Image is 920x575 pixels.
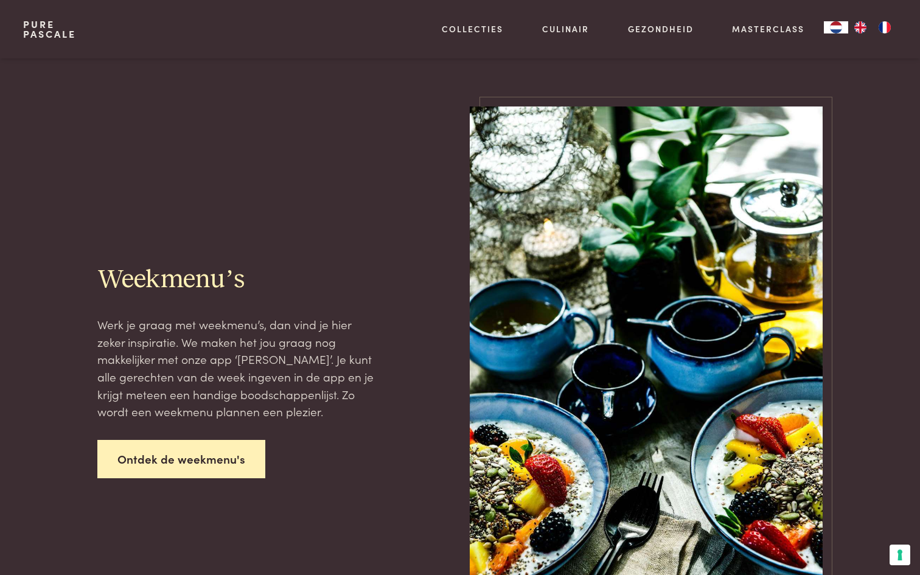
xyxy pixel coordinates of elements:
h2: Weekmenu’s [97,264,376,296]
a: PurePascale [23,19,76,39]
a: Ontdek de weekmenu's [97,440,265,478]
div: Language [824,21,848,33]
a: Masterclass [732,23,804,35]
a: Culinair [542,23,589,35]
aside: Language selected: Nederlands [824,21,897,33]
ul: Language list [848,21,897,33]
a: FR [873,21,897,33]
p: Werk je graag met weekmenu’s, dan vind je hier zeker inspiratie. We maken het jou graag nog makke... [97,316,376,420]
a: Collecties [442,23,503,35]
a: Gezondheid [628,23,694,35]
a: NL [824,21,848,33]
a: EN [848,21,873,33]
button: Uw voorkeuren voor toestemming voor trackingtechnologieën [890,545,910,565]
